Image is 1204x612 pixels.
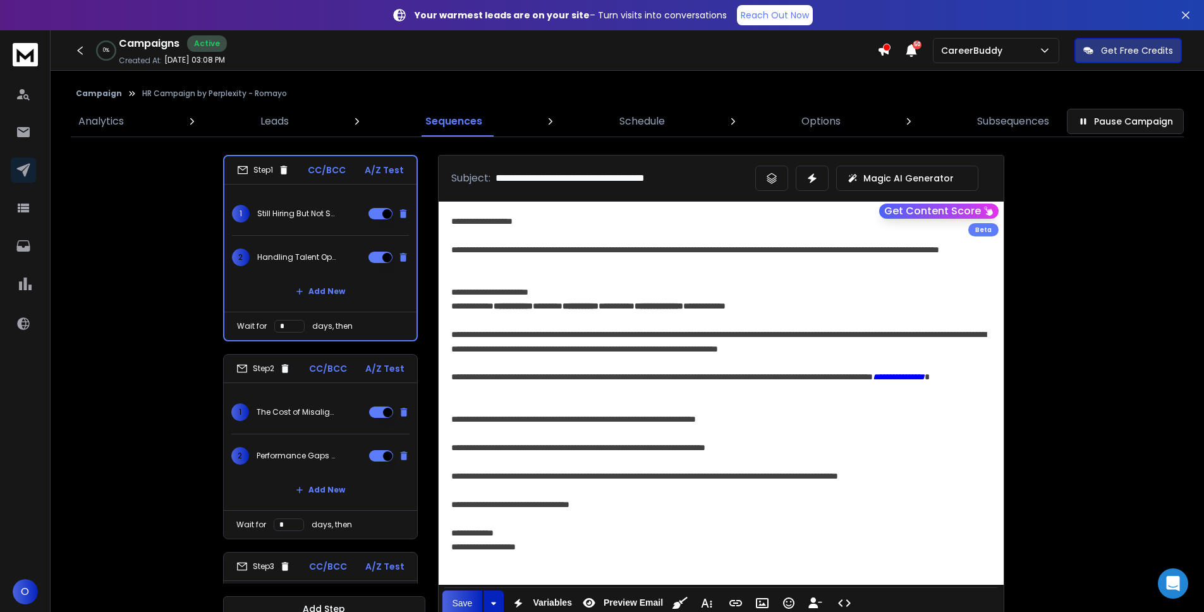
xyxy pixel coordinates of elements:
[309,560,347,573] p: CC/BCC
[223,354,418,539] li: Step2CC/BCCA/Z Test1The Cost of Misaligned Talent is Often Hidden2Performance Gaps Often Start wi...
[941,44,1007,57] p: CareerBuddy
[237,321,267,331] p: Wait for
[232,248,250,266] span: 2
[365,164,404,176] p: A/Z Test
[231,403,249,421] span: 1
[741,9,809,21] p: Reach Out Now
[365,560,404,573] p: A/Z Test
[119,36,179,51] h1: Campaigns
[1067,109,1184,134] button: Pause Campaign
[223,155,418,341] li: Step1CC/BCCA/Z Test1Still Hiring But Not Seeing The Result?2Handling Talent Operation EasilyAdd N...
[142,89,287,99] p: HR Campaign by Perplexity - Romayo
[78,114,124,129] p: Analytics
[418,106,490,137] a: Sequences
[286,279,355,304] button: Add New
[232,205,250,223] span: 1
[76,89,122,99] button: Campaign
[415,9,590,21] strong: Your warmest leads are on your site
[612,106,672,137] a: Schedule
[913,40,921,49] span: 50
[801,114,841,129] p: Options
[71,106,131,137] a: Analytics
[253,106,296,137] a: Leads
[236,520,266,530] p: Wait for
[737,5,813,25] a: Reach Out Now
[863,172,954,185] p: Magic AI Generator
[451,171,490,186] p: Subject:
[257,252,338,262] p: Handling Talent Operation Easily
[425,114,482,129] p: Sequences
[257,407,337,417] p: The Cost of Misaligned Talent is Often Hidden
[1074,38,1182,63] button: Get Free Credits
[309,362,347,375] p: CC/BCC
[13,579,38,604] button: O
[1101,44,1173,57] p: Get Free Credits
[236,561,291,572] div: Step 3
[308,164,346,176] p: CC/BCC
[415,9,727,21] p: – Turn visits into conversations
[260,114,289,129] p: Leads
[968,223,999,236] div: Beta
[1158,568,1188,599] div: Open Intercom Messenger
[970,106,1057,137] a: Subsequences
[312,321,353,331] p: days, then
[879,204,999,219] button: Get Content Score
[312,520,352,530] p: days, then
[236,363,291,374] div: Step 2
[530,597,575,608] span: Variables
[13,43,38,66] img: logo
[619,114,665,129] p: Schedule
[794,106,848,137] a: Options
[237,164,289,176] div: Step 1
[836,166,978,191] button: Magic AI Generator
[119,56,162,66] p: Created At:
[601,597,666,608] span: Preview Email
[231,447,249,465] span: 2
[187,35,227,52] div: Active
[103,47,109,54] p: 0 %
[286,477,355,503] button: Add New
[164,55,225,65] p: [DATE] 03:08 PM
[257,209,338,219] p: Still Hiring But Not Seeing The Result?
[365,362,404,375] p: A/Z Test
[977,114,1049,129] p: Subsequences
[257,451,337,461] p: Performance Gaps Often Start with the Wrong Fit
